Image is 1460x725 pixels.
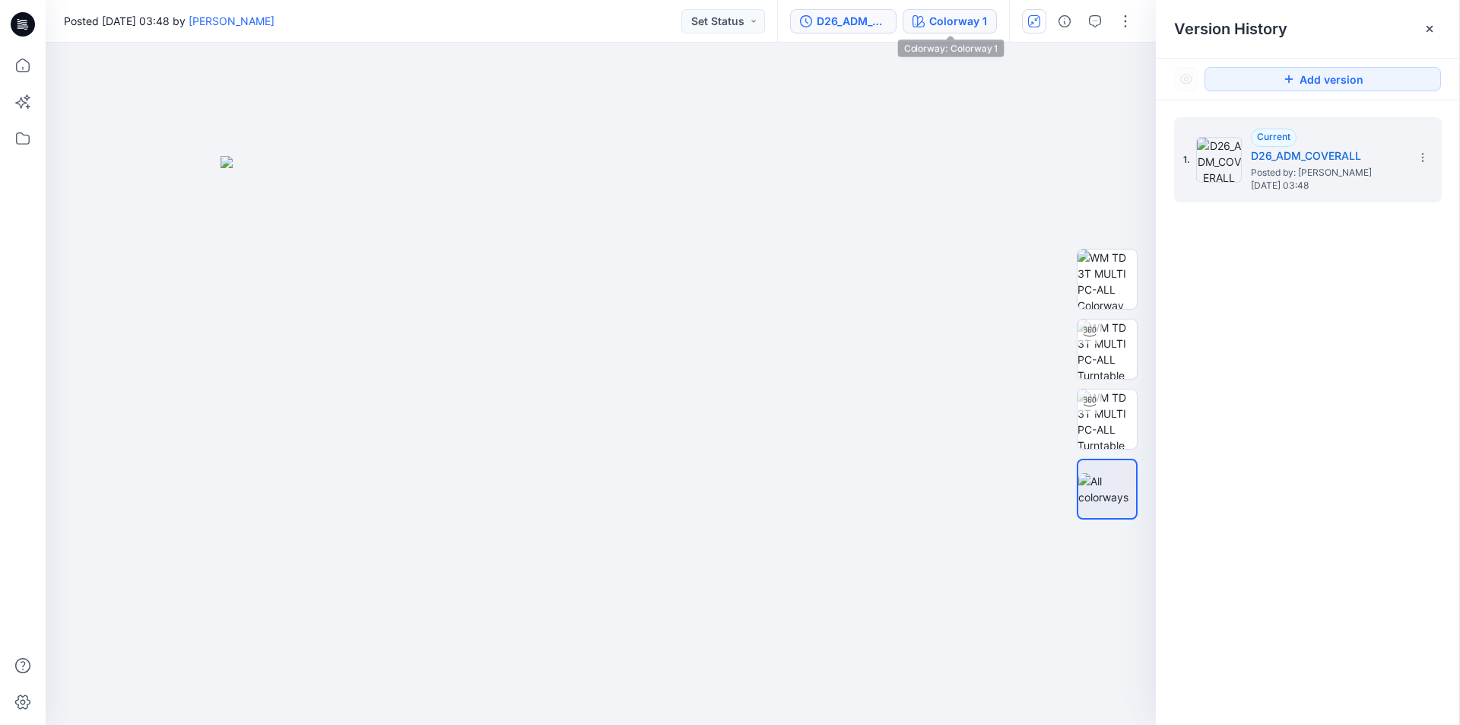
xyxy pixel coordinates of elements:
[1078,390,1137,449] img: WM TD 3T MULTI PC-ALL Turntable with Avatar
[1257,131,1290,142] span: Current
[1078,250,1137,309] img: WM TD 3T MULTI PC-ALL Colorway wo Avatar
[903,9,997,33] button: Colorway 1
[1251,165,1403,180] span: Posted by: Gayan Hettiarachchi
[1423,23,1436,35] button: Close
[1052,9,1077,33] button: Details
[1251,180,1403,191] span: [DATE] 03:48
[64,13,275,29] span: Posted [DATE] 03:48 by
[1078,320,1137,379] img: WM TD 3T MULTI PC-ALL Turntable with Avatar
[189,14,275,27] a: [PERSON_NAME]
[1174,67,1198,91] button: Show Hidden Versions
[1183,153,1190,167] span: 1.
[929,13,987,30] div: Colorway 1
[1196,137,1242,183] img: D26_ADM_COVERALL
[790,9,897,33] button: D26_ADM_COVERALL
[1251,147,1403,165] h5: D26_ADM_COVERALL
[1204,67,1441,91] button: Add version
[1078,473,1136,505] img: All colorways
[1174,20,1287,38] span: Version History
[817,13,887,30] div: D26_ADM_COVERALL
